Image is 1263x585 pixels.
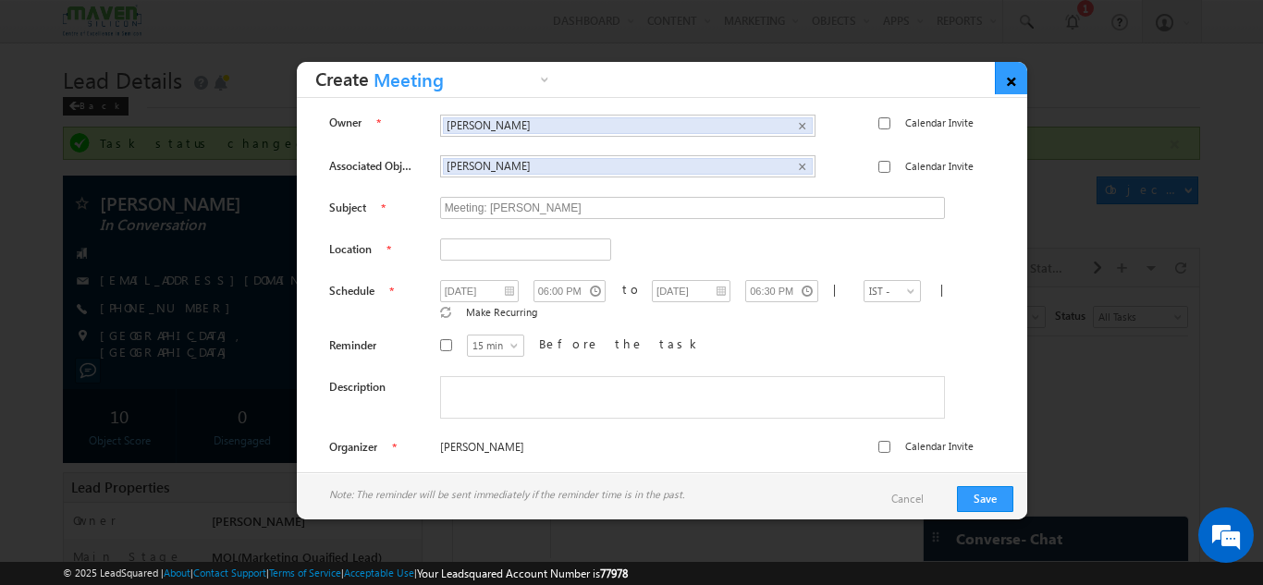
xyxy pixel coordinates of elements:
[864,283,900,383] span: IST - (GMT+05:30) [GEOGRAPHIC_DATA], [GEOGRAPHIC_DATA], [GEOGRAPHIC_DATA], [GEOGRAPHIC_DATA]
[891,491,942,507] a: Cancel
[24,171,337,438] textarea: Type your message and hit 'Enter'
[369,68,554,97] a: Meeting
[344,567,414,579] a: Acceptable Use
[329,115,362,131] label: Owner
[940,281,951,297] span: |
[466,306,537,318] span: Make Recurring
[864,280,921,302] a: IST - (GMT+05:30) [GEOGRAPHIC_DATA], [GEOGRAPHIC_DATA], [GEOGRAPHIC_DATA], [GEOGRAPHIC_DATA]
[63,565,628,582] span: © 2025 LeadSquared | | | | |
[329,337,376,354] label: Reminder
[468,337,524,354] span: 15 min
[329,283,374,299] label: Schedule
[269,567,341,579] a: Terms of Service
[369,70,535,99] span: Meeting
[447,159,780,173] span: [PERSON_NAME]
[329,486,684,503] span: Note: The reminder will be sent immediately if the reminder time is in the past.
[957,486,1013,512] button: Save
[833,281,844,297] span: |
[303,9,348,54] div: Minimize live chat window
[164,567,190,579] a: About
[600,567,628,580] span: 77978
[251,454,336,479] em: Start Chat
[467,335,524,357] a: 15 min
[96,97,311,121] div: Chat with us now
[417,567,628,580] span: Your Leadsquared Account Number is
[329,200,366,216] label: Subject
[329,379,386,396] label: Description
[905,438,974,455] label: Calendar Invite
[798,159,806,175] span: ×
[905,115,974,131] label: Calendar Invite
[905,158,974,175] label: Calendar Invite
[329,439,377,456] label: Organizer
[622,281,631,298] div: to
[315,62,554,97] h3: Create
[447,118,780,132] span: [PERSON_NAME]
[539,335,702,352] label: Before the task
[995,62,1027,94] a: ×
[798,118,806,134] span: ×
[329,158,414,175] label: Associated Object
[31,97,78,121] img: d_60004797649_company_0_60004797649
[329,241,372,258] label: Location
[440,439,814,456] span: [PERSON_NAME]
[193,567,266,579] a: Contact Support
